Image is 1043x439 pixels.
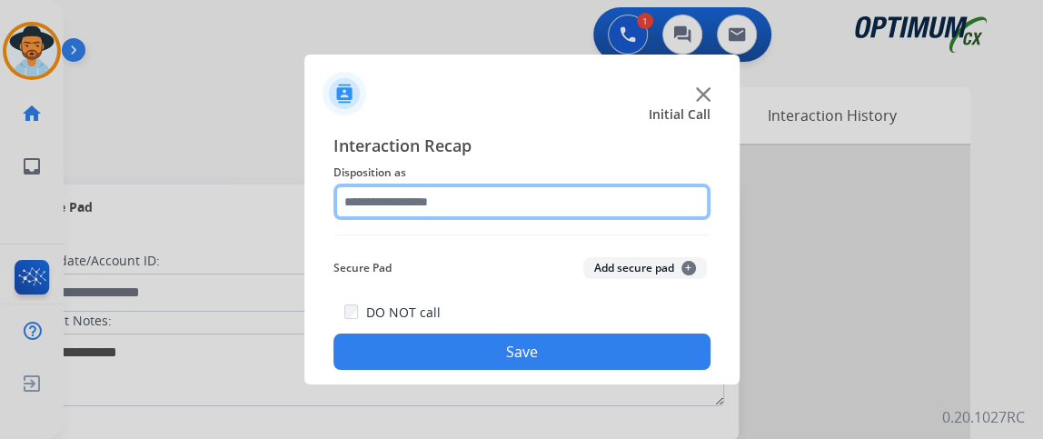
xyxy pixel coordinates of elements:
[942,406,1025,428] p: 0.20.1027RC
[333,162,710,184] span: Disposition as
[333,334,710,370] button: Save
[323,72,366,115] img: contactIcon
[333,257,392,279] span: Secure Pad
[333,133,710,162] span: Interaction Recap
[681,261,696,275] span: +
[365,304,440,322] label: DO NOT call
[333,234,710,235] img: contact-recap-line.svg
[649,105,710,124] span: Initial Call
[583,257,707,279] button: Add secure pad+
